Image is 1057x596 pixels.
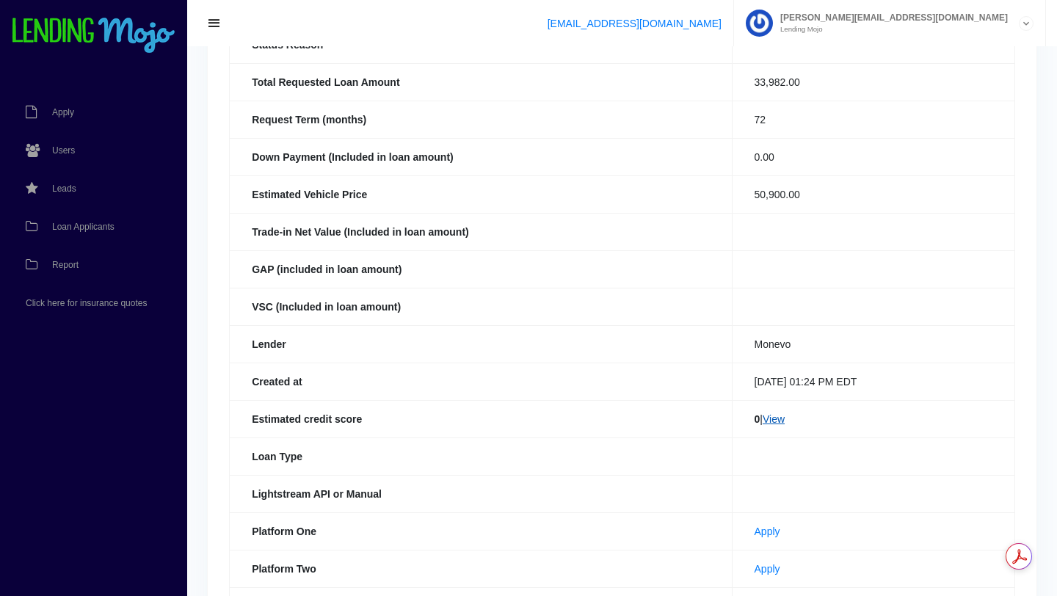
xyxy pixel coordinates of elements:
[52,146,75,155] span: Users
[52,222,115,231] span: Loan Applicants
[755,526,780,537] a: Apply
[52,261,79,269] span: Report
[26,299,147,308] span: Click here for insurance quotes
[755,413,760,425] b: 0
[230,63,732,101] th: Total Requested Loan Amount
[52,108,74,117] span: Apply
[230,175,732,213] th: Estimated Vehicle Price
[230,400,732,437] th: Estimated credit score
[763,413,785,425] a: View
[732,101,1014,138] td: 72
[230,363,732,400] th: Created at
[732,175,1014,213] td: 50,900.00
[773,13,1008,22] span: [PERSON_NAME][EMAIL_ADDRESS][DOMAIN_NAME]
[732,325,1014,363] td: Monevo
[230,213,732,250] th: Trade-in Net Value (Included in loan amount)
[52,184,76,193] span: Leads
[230,437,732,475] th: Loan Type
[773,26,1008,33] small: Lending Mojo
[230,288,732,325] th: VSC (Included in loan amount)
[746,10,773,37] img: Profile image
[230,550,732,587] th: Platform Two
[732,138,1014,175] td: 0.00
[755,563,780,575] a: Apply
[732,400,1014,437] td: |
[732,363,1014,400] td: [DATE] 01:24 PM EDT
[11,18,176,54] img: logo-small.png
[548,18,722,29] a: [EMAIL_ADDRESS][DOMAIN_NAME]
[230,101,732,138] th: Request Term (months)
[230,250,732,288] th: GAP (included in loan amount)
[230,138,732,175] th: Down Payment (Included in loan amount)
[230,325,732,363] th: Lender
[230,475,732,512] th: Lightstream API or Manual
[732,63,1014,101] td: 33,982.00
[230,512,732,550] th: Platform One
